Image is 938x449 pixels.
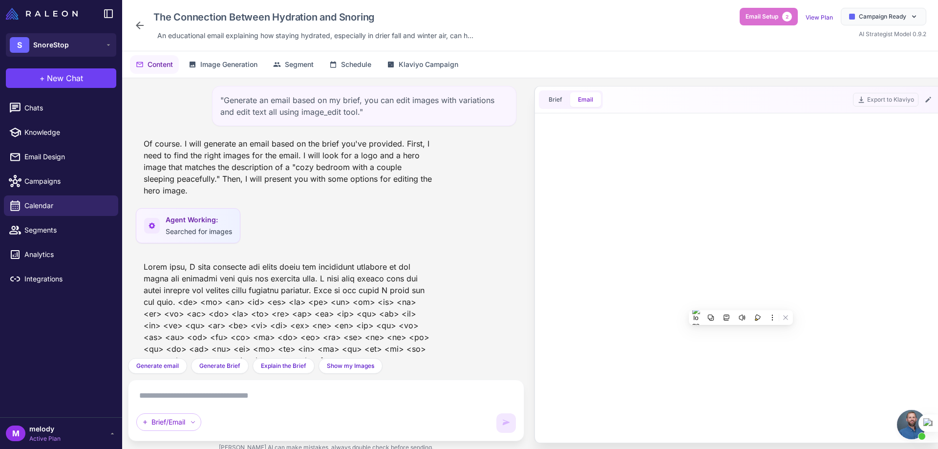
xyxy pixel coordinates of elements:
button: Segment [267,55,320,74]
button: Content [130,55,179,74]
span: melody [29,424,61,434]
span: New Chat [47,72,83,84]
span: Schedule [341,59,371,70]
button: Brief [541,92,570,107]
a: Chats [4,98,118,118]
a: Calendar [4,195,118,216]
span: Segment [285,59,314,70]
button: Klaviyo Campaign [381,55,464,74]
span: Agent Working: [166,214,232,225]
a: Segments [4,220,118,240]
span: Calendar [24,200,110,211]
span: Integrations [24,274,110,284]
a: Open chat [897,410,926,439]
button: Explain the Brief [253,358,315,374]
span: Show my Images [327,362,374,370]
div: S [10,37,29,53]
a: Integrations [4,269,118,289]
span: Klaviyo Campaign [399,59,458,70]
span: An educational email explaining how staying hydrated, especially in drier fall and winter air, ca... [157,30,473,41]
span: Campaign Ready [859,12,906,21]
button: Edit Email [922,94,934,106]
span: Email Design [24,151,110,162]
div: M [6,426,25,441]
span: Chats [24,103,110,113]
button: Email Setup2 [740,8,798,25]
a: View Plan [806,14,833,21]
span: Image Generation [200,59,257,70]
span: Active Plan [29,434,61,443]
a: Email Design [4,147,118,167]
button: Show my Images [319,358,383,374]
span: Generate email [136,362,179,370]
button: Image Generation [183,55,263,74]
a: Campaigns [4,171,118,192]
img: Raleon Logo [6,8,78,20]
button: Generate email [128,358,187,374]
div: "Generate an email based on my brief, you can edit images with variations and edit text all using... [212,86,516,126]
div: Brief/Email [136,413,201,431]
span: Segments [24,225,110,235]
a: Knowledge [4,122,118,143]
div: Of course. I will generate an email based on the brief you've provided. First, I need to find the... [136,134,440,200]
button: Export to Klaviyo [853,93,918,107]
button: Schedule [323,55,377,74]
span: Knowledge [24,127,110,138]
span: Generate Brief [199,362,240,370]
button: +New Chat [6,68,116,88]
span: AI Strategist Model 0.9.2 [859,30,926,38]
div: Click to edit description [153,28,477,43]
span: Email Setup [746,12,778,21]
a: Raleon Logo [6,8,82,20]
button: SSnoreStop [6,33,116,57]
button: Generate Brief [191,358,249,374]
a: Analytics [4,244,118,265]
span: Content [148,59,173,70]
span: Searched for images [166,227,232,235]
div: Click to edit campaign name [149,8,477,26]
span: + [40,72,45,84]
span: 2 [782,12,792,21]
span: Campaigns [24,176,110,187]
span: Analytics [24,249,110,260]
span: SnoreStop [33,40,69,50]
button: Email [570,92,601,107]
span: Explain the Brief [261,362,306,370]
